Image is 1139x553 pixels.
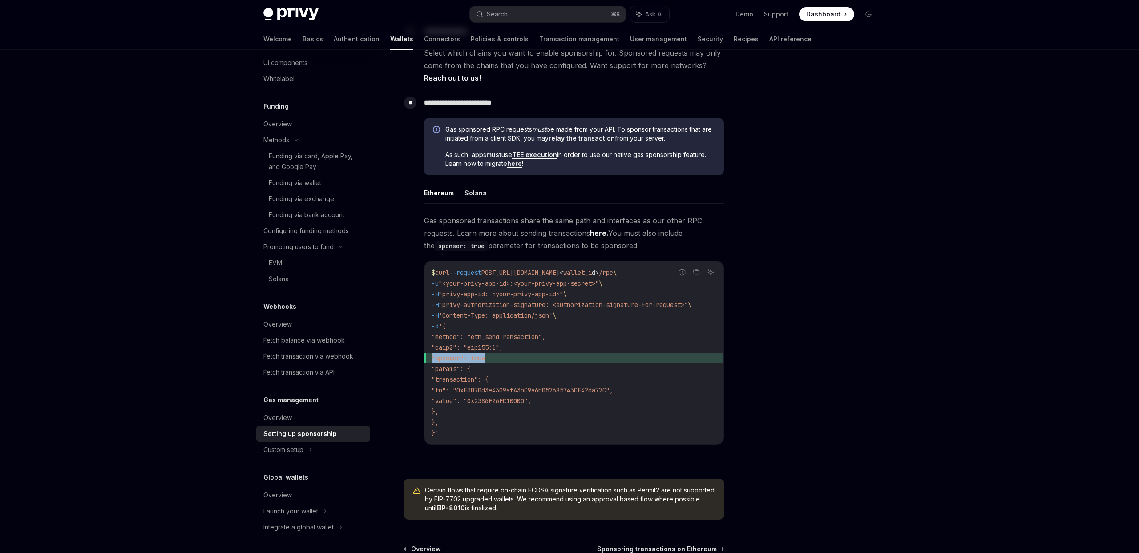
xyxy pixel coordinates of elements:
[764,10,788,19] a: Support
[688,301,691,309] span: \
[256,316,370,332] a: Overview
[432,269,435,277] span: $
[263,119,292,129] div: Overview
[432,365,471,373] span: "params": {
[432,429,439,437] span: }'
[256,426,370,442] a: Setting up sponsorship
[560,269,563,277] span: <
[424,47,724,84] span: Select which chains you want to enable sponsorship for. Sponsored requests may only come from the...
[449,269,481,277] span: --request
[512,151,557,159] a: TEE execution
[256,255,370,271] a: EVM
[269,194,334,204] div: Funding via exchange
[611,11,620,18] span: ⌘ K
[445,125,715,143] span: Gas sponsored RPC requests be made from your API. To sponsor transactions that are initiated from...
[630,6,669,22] button: Ask AI
[676,266,688,278] button: Report incorrect code
[464,182,487,203] button: Solana
[613,269,617,277] span: \
[595,269,599,277] span: >
[263,28,292,50] a: Welcome
[334,28,380,50] a: Authentication
[425,486,715,513] span: Certain flows that require on-chain ECDSA signature verification such as Permit2 are not supporte...
[263,8,319,20] img: dark logo
[432,301,439,309] span: -H
[390,28,413,50] a: Wallets
[263,73,295,84] div: Whitelabel
[806,10,840,19] span: Dashboard
[481,269,496,277] span: POST
[263,522,334,533] div: Integrate a global wallet
[486,151,501,158] strong: must
[432,408,439,416] span: },
[471,28,529,50] a: Policies & controls
[303,28,323,50] a: Basics
[549,134,615,142] a: relay the transaction
[705,266,716,278] button: Ask AI
[263,135,289,145] div: Methods
[256,191,370,207] a: Funding via exchange
[861,7,876,21] button: Toggle dark mode
[263,490,292,501] div: Overview
[263,506,318,517] div: Launch your wallet
[412,487,421,496] svg: Warning
[263,395,319,405] h5: Gas management
[263,472,308,483] h5: Global wallets
[432,386,613,394] span: "to": "0xE3070d3e4309afA3bC9a6b057685743CF42da77C",
[256,223,370,239] a: Configuring funding methods
[563,269,592,277] span: wallet_i
[263,444,303,455] div: Custom setup
[256,271,370,287] a: Solana
[263,301,296,312] h5: Webhooks
[256,487,370,503] a: Overview
[439,311,553,319] span: 'Content-Type: application/json'
[553,311,556,319] span: \
[432,418,439,426] span: },
[439,301,688,309] span: "privy-authorization-signature: <authorization-signature-for-request>"
[269,210,344,220] div: Funding via bank account
[439,279,599,287] span: "<your-privy-app-id>:<your-privy-app-secret>"
[592,269,595,277] span: d
[263,319,292,330] div: Overview
[432,343,503,351] span: "caip2": "eip155:1",
[263,412,292,423] div: Overview
[769,28,812,50] a: API reference
[263,226,349,236] div: Configuring funding methods
[590,229,608,238] a: here.
[599,279,602,287] span: \
[424,73,481,83] a: Reach out to us!
[432,290,439,298] span: -H
[269,151,365,172] div: Funding via card, Apple Pay, and Google Pay
[439,322,446,330] span: '{
[263,242,334,252] div: Prompting users to fund
[563,290,567,298] span: \
[424,214,724,252] span: Gas sponsored transactions share the same path and interfaces as our other RPC requests. Learn mo...
[256,116,370,132] a: Overview
[256,175,370,191] a: Funding via wallet
[424,28,460,50] a: Connectors
[432,311,439,319] span: -H
[432,375,489,383] span: "transaction": {
[439,290,563,298] span: "privy-app-id: <your-privy-app-id>"
[432,322,439,330] span: -d
[433,126,442,135] svg: Info
[539,28,619,50] a: Transaction management
[424,182,454,203] button: Ethereum
[269,178,321,188] div: Funding via wallet
[263,367,335,378] div: Fetch transaction via API
[487,9,512,20] div: Search...
[263,351,353,362] div: Fetch transaction via webhook
[435,241,488,251] code: sponsor: true
[256,364,370,380] a: Fetch transaction via API
[734,28,759,50] a: Recipes
[263,335,345,346] div: Fetch balance via webhook
[445,150,715,168] span: As such, apps use in order to use our native gas sponsorship feature. Learn how to migrate !
[263,101,289,112] h5: Funding
[263,428,337,439] div: Setting up sponsorship
[256,348,370,364] a: Fetch transaction via webhook
[698,28,723,50] a: Security
[432,279,439,287] span: -u
[256,71,370,87] a: Whitelabel
[435,269,449,277] span: curl
[256,148,370,175] a: Funding via card, Apple Pay, and Google Pay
